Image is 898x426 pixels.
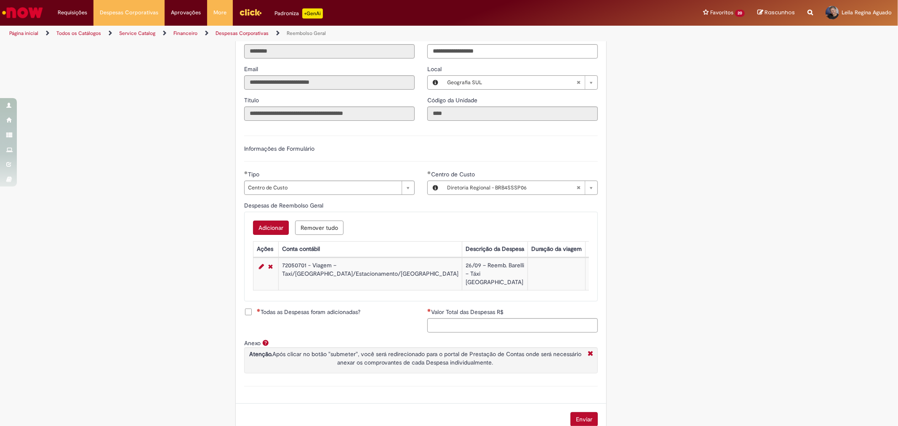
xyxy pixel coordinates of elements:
[56,30,101,37] a: Todos os Catálogos
[427,44,598,59] input: Telefone de Contato
[244,75,415,90] input: Email
[586,241,633,257] th: Quilometragem
[249,350,272,358] strong: Atenção.
[257,308,360,316] span: Todas as Despesas foram adicionadas?
[765,8,795,16] span: Rascunhos
[239,6,262,19] img: click_logo_yellow_360x200.png
[216,30,269,37] a: Despesas Corporativas
[279,241,462,257] th: Conta contábil
[171,8,201,17] span: Aprovações
[842,9,892,16] span: Leila Regina Aguado
[279,258,462,290] td: 72050701 - Viagem – Taxi/[GEOGRAPHIC_DATA]/Estacionamento/[GEOGRAPHIC_DATA]
[586,350,595,359] i: Fechar More information Por anexo
[6,26,592,41] ul: Trilhas de página
[257,309,261,312] span: Necessários
[447,181,576,194] span: Diretoria Regional - BRB4SSSP06
[295,221,344,235] button: Remove all rows for Despesas de Reembolso Geral
[248,181,397,194] span: Centro de Custo
[266,261,275,272] a: Remover linha 1
[428,76,443,89] button: Local, Visualizar este registro Geografia SUL
[427,171,431,174] span: Obrigatório Preenchido
[100,8,158,17] span: Despesas Corporativas
[443,76,597,89] a: Geografia SULLimpar campo Local
[710,8,733,17] span: Favoritos
[244,96,261,104] label: Somente leitura - Título
[244,171,248,174] span: Obrigatório Preenchido
[443,181,597,194] a: Diretoria Regional - BRB4SSSP06Limpar campo Centro de Custo
[9,30,38,37] a: Página inicial
[253,241,279,257] th: Ações
[427,65,443,73] span: Local
[248,170,261,178] span: Tipo
[58,8,87,17] span: Requisições
[431,170,477,178] span: Centro de Custo
[253,221,289,235] button: Add a row for Despesas de Reembolso Geral
[431,34,486,42] span: Telefone de Contato
[431,308,505,316] span: Valor Total das Despesas R$
[244,106,415,121] input: Título
[119,30,155,37] a: Service Catalog
[213,8,226,17] span: More
[302,8,323,19] p: +GenAi
[261,339,271,346] span: Ajuda para Anexo
[244,339,261,347] label: Anexo
[427,106,598,121] input: Código da Unidade
[572,181,585,194] abbr: Limpar campo Centro de Custo
[427,318,598,333] input: Valor Total das Despesas R$
[244,34,251,42] span: Somente leitura - ID
[244,44,415,59] input: ID
[257,261,266,272] a: Editar Linha 1
[173,30,197,37] a: Financeiro
[528,241,586,257] th: Duração da viagem
[1,4,44,21] img: ServiceNow
[462,241,528,257] th: Descrição da Despesa
[247,350,584,367] p: Após clicar no botão "submeter", você será redirecionado para o portal de Prestação de Contas ond...
[244,202,325,209] span: Despesas de Reembolso Geral
[287,30,326,37] a: Reembolso Geral
[244,65,260,73] label: Somente leitura - Email
[462,258,528,290] td: 26/09 – Reemb. Barelli – Táxi [GEOGRAPHIC_DATA]
[427,96,479,104] label: Somente leitura - Código da Unidade
[274,8,323,19] div: Padroniza
[244,145,314,152] label: Informações de Formulário
[572,76,585,89] abbr: Limpar campo Local
[447,76,576,89] span: Geografia SUL
[427,309,431,312] span: Necessários
[757,9,795,17] a: Rascunhos
[428,181,443,194] button: Centro de Custo, Visualizar este registro Diretoria Regional - BRB4SSSP06
[735,10,745,17] span: 20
